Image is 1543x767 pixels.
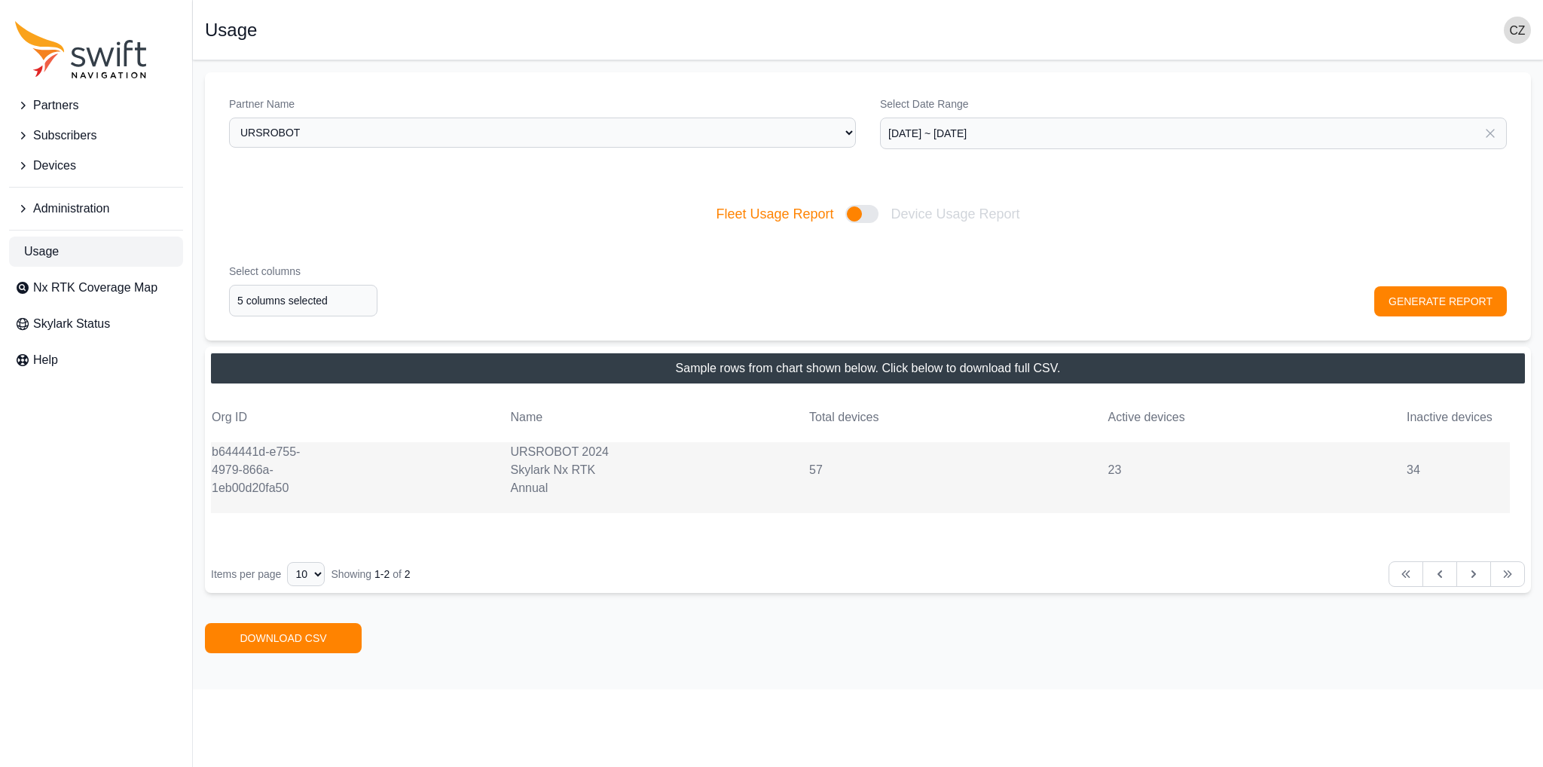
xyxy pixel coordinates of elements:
[211,442,315,498] td: b644441d-e755-4979-866a-1eb00d20fa50
[229,264,377,279] label: Select columns
[33,96,78,115] span: Partners
[33,157,76,175] span: Devices
[33,315,110,333] span: Skylark Status
[1406,408,1510,427] th: Inactive devices
[33,279,157,297] span: Nx RTK Coverage Map
[1374,286,1507,316] button: GENERATE REPORT
[9,309,183,339] a: Skylark Status
[510,513,614,515] td: undefined
[1504,17,1531,44] img: user photo
[211,408,315,427] th: Org ID
[880,96,1507,112] label: Select Date Range
[33,127,96,145] span: Subscribers
[9,194,183,224] button: Administration
[405,568,411,580] span: 2
[891,203,1019,225] span: Device Usage Report
[510,442,614,498] td: URSROBOT 2024 Skylark Nx RTK Annual
[9,345,183,375] a: Help
[676,359,1061,377] h2: Sample rows from chart shown below. Click below to download full CSV.
[205,21,257,39] h1: Usage
[211,513,315,515] td: undefined
[9,90,183,121] button: Partners
[9,237,183,267] a: Usage
[808,513,912,515] td: undefined
[229,285,377,316] input: option
[33,351,58,369] span: Help
[9,121,183,151] button: Subscribers
[33,200,109,218] span: Administration
[716,203,833,225] span: Fleet Usage Report
[331,567,410,582] div: Showing of
[808,460,912,480] td: 57
[1406,513,1510,515] td: undefined
[287,562,325,586] select: Display Limit
[374,568,390,580] span: 1 - 2
[1108,408,1211,427] th: Active devices
[9,273,183,303] a: Nx RTK Coverage Map
[229,118,856,148] select: Partner Name
[1108,460,1211,480] td: 23
[205,623,362,653] a: DOWNLOAD CSV
[229,96,856,112] label: Partner Name
[1406,460,1510,480] td: 34
[808,408,912,427] th: Total devices
[9,151,183,181] button: Devices
[211,568,281,580] span: Items per page
[880,118,1507,149] input: YYYY-MM-DD ~ YYYY-MM-DD
[24,243,59,261] span: Usage
[510,408,614,427] th: Name
[1108,513,1211,515] td: undefined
